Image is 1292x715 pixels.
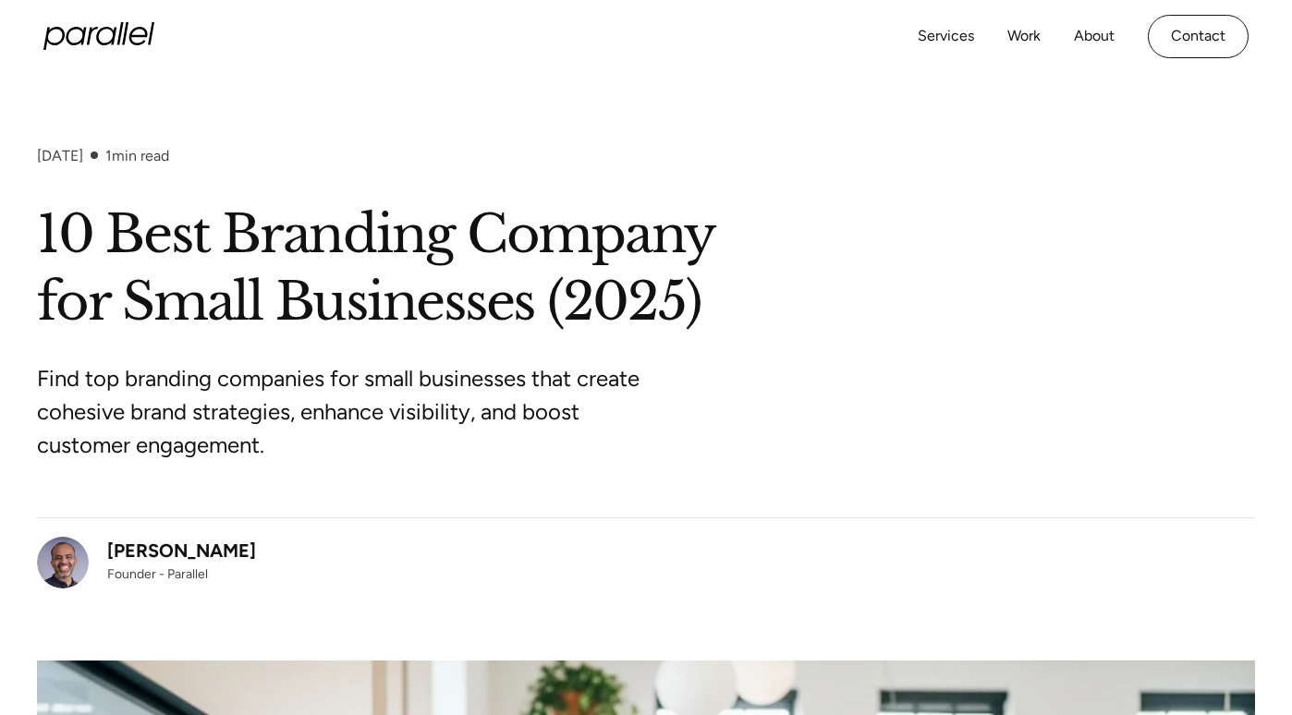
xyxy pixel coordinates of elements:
div: [PERSON_NAME] [107,537,256,564]
div: [DATE] [37,147,83,164]
div: min read [105,147,169,164]
a: Services [918,23,974,50]
a: About [1074,23,1115,50]
a: [PERSON_NAME]Founder - Parallel [37,537,256,588]
a: Contact [1148,15,1249,58]
img: Robin Dhanwani [37,537,89,588]
a: home [43,22,154,50]
div: Founder - Parallel [107,564,256,584]
span: 1 [105,147,112,164]
p: Find top branding companies for small businesses that create cohesive brand strategies, enhance v... [37,362,730,462]
a: Work [1007,23,1041,50]
h1: 10 Best Branding Company for Small Businesses (2025) [37,201,1255,336]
